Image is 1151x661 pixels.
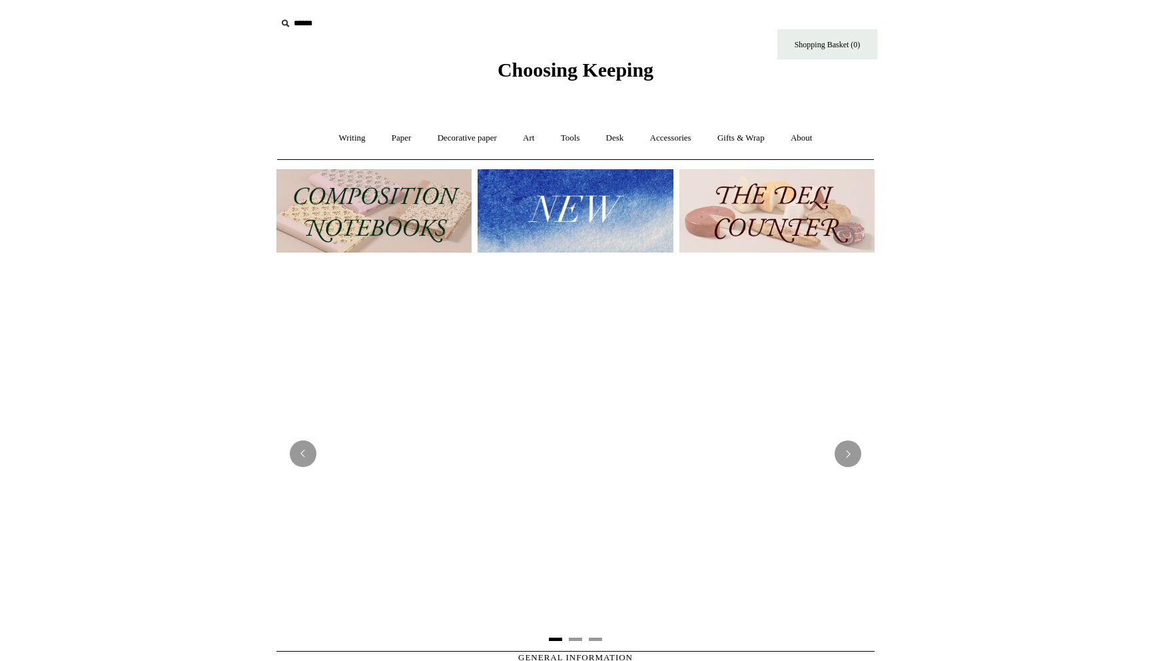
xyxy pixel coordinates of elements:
[594,121,636,156] a: Desk
[511,121,546,156] a: Art
[276,266,875,642] img: 20250131 INSIDE OF THE SHOP.jpg__PID:b9484a69-a10a-4bde-9e8d-1408d3d5e6ad
[779,121,825,156] a: About
[638,121,703,156] a: Accessories
[705,121,777,156] a: Gifts & Wrap
[276,169,472,253] img: 202302 Composition ledgers.jpg__PID:69722ee6-fa44-49dd-a067-31375e5d54ec
[549,638,562,641] button: Page 1
[777,29,877,59] a: Shopping Basket (0)
[290,440,316,467] button: Previous
[589,638,602,641] button: Page 3
[569,638,582,641] button: Page 2
[549,121,592,156] a: Tools
[835,440,861,467] button: Next
[498,59,653,81] span: Choosing Keeping
[380,121,424,156] a: Paper
[478,169,673,253] img: New.jpg__PID:f73bdf93-380a-4a35-bcfe-7823039498e1
[679,169,875,253] img: The Deli Counter
[426,121,509,156] a: Decorative paper
[498,69,653,79] a: Choosing Keeping
[327,121,378,156] a: Writing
